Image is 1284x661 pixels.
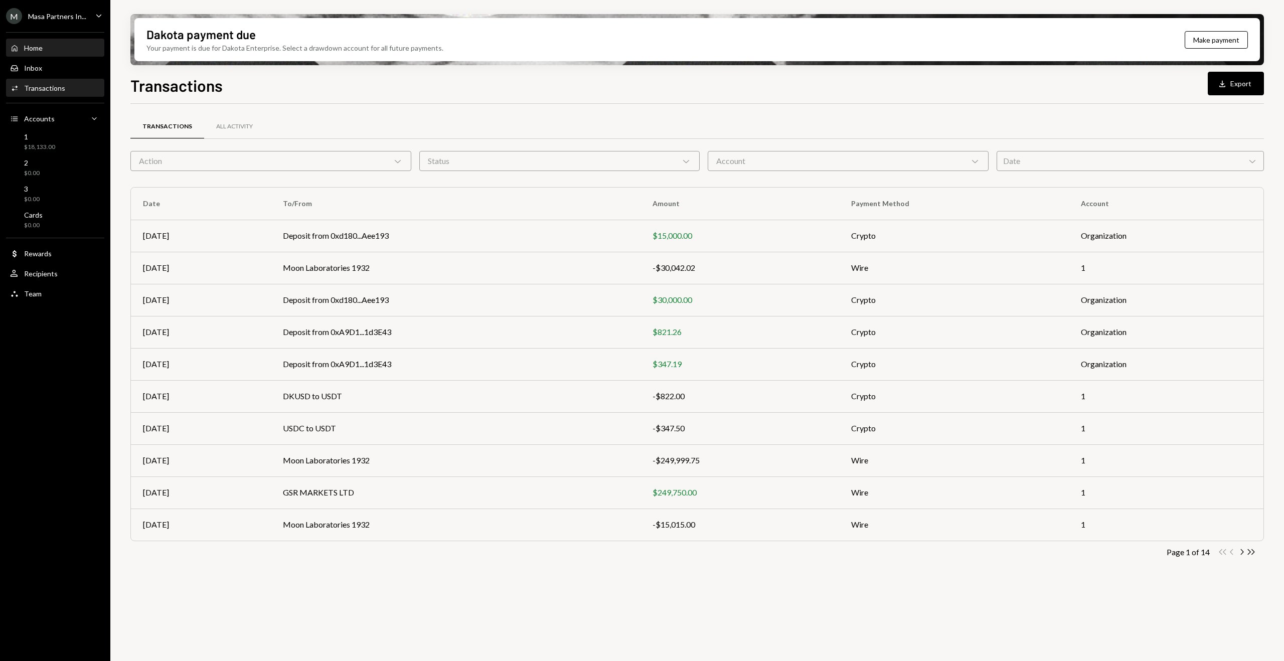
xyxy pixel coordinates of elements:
button: Export [1208,72,1264,95]
div: $15,000.00 [653,230,827,242]
a: Team [6,284,104,302]
a: Recipients [6,264,104,282]
a: 3$0.00 [6,182,104,206]
div: Rewards [24,249,52,258]
td: Moon Laboratories 1932 [271,509,640,541]
a: Transactions [6,79,104,97]
td: 1 [1069,380,1263,412]
div: [DATE] [143,326,259,338]
div: Dakota payment due [146,26,256,43]
button: Make payment [1185,31,1248,49]
td: 1 [1069,252,1263,284]
div: $821.26 [653,326,827,338]
td: 1 [1069,509,1263,541]
div: Account [708,151,989,171]
div: Your payment is due for Dakota Enterprise. Select a drawdown account for all future payments. [146,43,443,53]
div: Masa Partners In... [28,12,86,21]
td: Deposit from 0xA9D1...1d3E43 [271,348,640,380]
td: Crypto [839,412,1069,444]
td: Organization [1069,284,1263,316]
td: Organization [1069,220,1263,252]
div: [DATE] [143,262,259,274]
div: $0.00 [24,221,43,230]
div: [DATE] [143,454,259,466]
div: Cards [24,211,43,219]
td: Crypto [839,220,1069,252]
div: -$249,999.75 [653,454,827,466]
div: -$30,042.02 [653,262,827,274]
td: USDC to USDT [271,412,640,444]
div: $347.19 [653,358,827,370]
a: Accounts [6,109,104,127]
div: Transactions [142,122,192,131]
td: 1 [1069,476,1263,509]
h1: Transactions [130,75,223,95]
div: $0.00 [24,169,40,178]
td: Deposit from 0xd180...Aee193 [271,284,640,316]
div: Page 1 of 14 [1167,547,1210,557]
div: -$15,015.00 [653,519,827,531]
td: GSR MARKETS LTD [271,476,640,509]
a: Cards$0.00 [6,208,104,232]
a: Rewards [6,244,104,262]
div: [DATE] [143,390,259,402]
td: 1 [1069,412,1263,444]
td: Crypto [839,316,1069,348]
td: Moon Laboratories 1932 [271,252,640,284]
div: Recipients [24,269,58,278]
div: $0.00 [24,195,40,204]
td: Deposit from 0xA9D1...1d3E43 [271,316,640,348]
div: $18,133.00 [24,143,55,151]
th: Date [131,188,271,220]
th: To/From [271,188,640,220]
div: Action [130,151,411,171]
td: Wire [839,252,1069,284]
td: DKUSD to USDT [271,380,640,412]
td: Moon Laboratories 1932 [271,444,640,476]
div: [DATE] [143,294,259,306]
td: Wire [839,476,1069,509]
div: [DATE] [143,422,259,434]
a: Transactions [130,114,204,139]
div: Status [419,151,700,171]
div: [DATE] [143,519,259,531]
div: Transactions [24,84,65,92]
a: 1$18,133.00 [6,129,104,153]
th: Amount [640,188,839,220]
td: Crypto [839,380,1069,412]
div: [DATE] [143,358,259,370]
td: Deposit from 0xd180...Aee193 [271,220,640,252]
td: Organization [1069,348,1263,380]
th: Account [1069,188,1263,220]
div: Team [24,289,42,298]
a: Inbox [6,59,104,77]
div: -$347.50 [653,422,827,434]
div: [DATE] [143,230,259,242]
div: Inbox [24,64,42,72]
div: 2 [24,158,40,167]
th: Payment Method [839,188,1069,220]
td: 1 [1069,444,1263,476]
div: [DATE] [143,486,259,499]
td: Wire [839,444,1069,476]
a: Home [6,39,104,57]
div: 3 [24,185,40,193]
td: Crypto [839,284,1069,316]
div: M [6,8,22,24]
div: All Activity [216,122,253,131]
div: Home [24,44,43,52]
td: Crypto [839,348,1069,380]
td: Organization [1069,316,1263,348]
div: 1 [24,132,55,141]
div: Date [997,151,1264,171]
div: -$822.00 [653,390,827,402]
div: Accounts [24,114,55,123]
td: Wire [839,509,1069,541]
div: $249,750.00 [653,486,827,499]
div: $30,000.00 [653,294,827,306]
a: All Activity [204,114,265,139]
a: 2$0.00 [6,155,104,180]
